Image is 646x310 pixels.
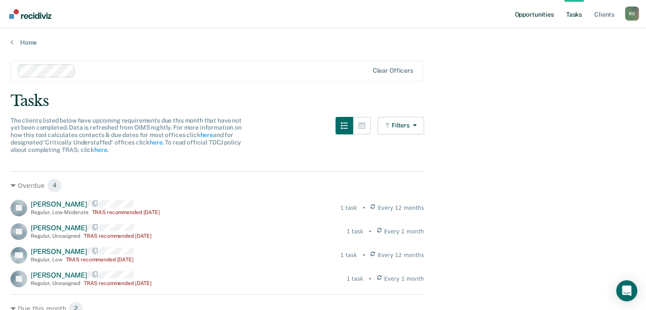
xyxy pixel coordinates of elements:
div: 1 task [340,204,357,212]
div: • [368,275,371,283]
img: Recidiviz [9,9,51,19]
span: Every 1 month [384,275,424,283]
a: here [200,131,213,138]
div: 1 task [340,251,357,259]
button: Profile dropdown button [625,7,639,21]
div: TRAS recommended [DATE] [92,209,160,215]
span: 4 [47,179,62,193]
span: [PERSON_NAME] [31,200,87,208]
span: [PERSON_NAME] [31,224,87,232]
div: 1 task [346,275,363,283]
span: Every 12 months [378,251,424,259]
div: R S [625,7,639,21]
div: • [362,204,365,212]
span: Every 12 months [378,204,424,212]
div: Open Intercom Messenger [616,280,637,301]
div: TRAS recommended [DATE] [84,280,152,286]
div: Regular , Low [31,257,62,263]
div: Regular , Unassigned [31,280,80,286]
a: Home [11,39,635,46]
button: Filters [378,117,424,134]
div: Tasks [11,92,635,110]
div: Clear officers [373,67,413,74]
a: here [94,146,107,153]
div: TRAS recommended [DATE] [66,257,134,263]
div: Regular , Unassigned [31,233,80,239]
span: [PERSON_NAME] [31,271,87,279]
span: [PERSON_NAME] [31,247,87,256]
div: TRAS recommended [DATE] [84,233,152,239]
div: Regular , Low-Moderate [31,209,89,215]
span: Every 1 month [384,228,424,236]
div: 1 task [346,228,363,236]
span: The clients listed below have upcoming requirements due this month that have not yet been complet... [11,117,242,153]
div: • [368,228,371,236]
a: here [150,139,162,146]
div: Overdue 4 [11,179,424,193]
div: • [362,251,365,259]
